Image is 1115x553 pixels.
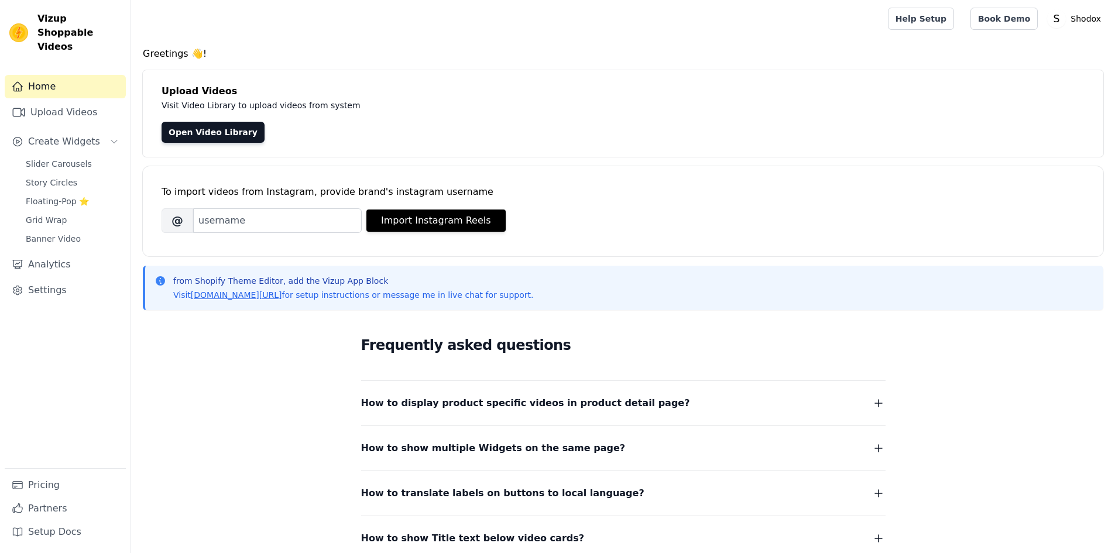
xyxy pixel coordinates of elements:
button: Create Widgets [5,130,126,153]
p: Visit for setup instructions or message me in live chat for support. [173,289,533,301]
a: Grid Wrap [19,212,126,228]
button: Import Instagram Reels [366,209,506,232]
a: Help Setup [888,8,954,30]
a: Banner Video [19,231,126,247]
h2: Frequently asked questions [361,334,886,357]
a: Analytics [5,253,126,276]
a: Slider Carousels [19,156,126,172]
span: Floating-Pop ⭐ [26,195,89,207]
span: How to display product specific videos in product detail page? [361,395,690,411]
p: Visit Video Library to upload videos from system [162,98,686,112]
span: Story Circles [26,177,77,188]
span: Grid Wrap [26,214,67,226]
a: Settings [5,279,126,302]
p: Shodox [1066,8,1106,29]
span: How to show Title text below video cards? [361,530,585,547]
span: @ [162,208,193,233]
span: Slider Carousels [26,158,92,170]
button: How to show multiple Widgets on the same page? [361,440,886,456]
p: from Shopify Theme Editor, add the Vizup App Block [173,275,533,287]
button: How to translate labels on buttons to local language? [361,485,886,502]
a: Upload Videos [5,101,126,124]
span: Vizup Shoppable Videos [37,12,121,54]
span: How to translate labels on buttons to local language? [361,485,644,502]
a: Home [5,75,126,98]
a: Partners [5,497,126,520]
a: Book Demo [970,8,1038,30]
button: How to display product specific videos in product detail page? [361,395,886,411]
a: Floating-Pop ⭐ [19,193,126,209]
a: Story Circles [19,174,126,191]
h4: Upload Videos [162,84,1085,98]
a: Setup Docs [5,520,126,544]
span: How to show multiple Widgets on the same page? [361,440,626,456]
input: username [193,208,362,233]
text: S [1054,13,1060,25]
div: To import videos from Instagram, provide brand's instagram username [162,185,1085,199]
span: Create Widgets [28,135,100,149]
a: Pricing [5,473,126,497]
a: [DOMAIN_NAME][URL] [191,290,282,300]
a: Open Video Library [162,122,265,143]
h4: Greetings 👋! [143,47,1103,61]
button: S Shodox [1047,8,1106,29]
img: Vizup [9,23,28,42]
button: How to show Title text below video cards? [361,530,886,547]
span: Banner Video [26,233,81,245]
